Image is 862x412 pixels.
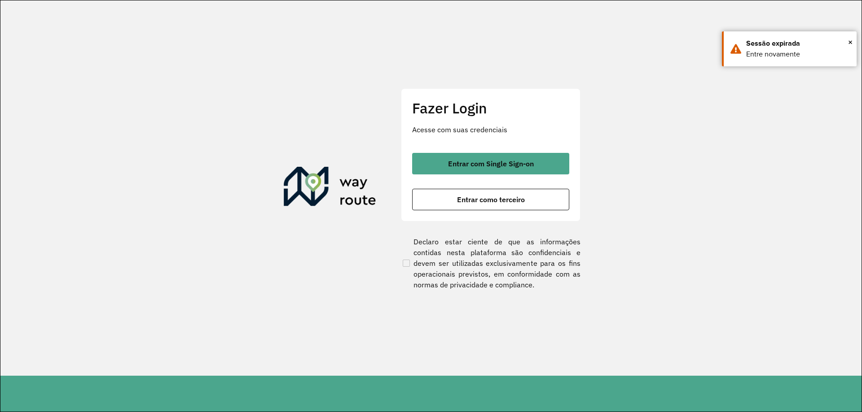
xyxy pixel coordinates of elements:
div: Entre novamente [746,49,850,60]
span: Entrar com Single Sign-on [448,160,534,167]
p: Acesse com suas credenciais [412,124,569,135]
button: Close [848,35,853,49]
label: Declaro estar ciente de que as informações contidas nesta plataforma são confidenciais e devem se... [401,236,581,290]
span: × [848,35,853,49]
button: button [412,189,569,210]
span: Entrar como terceiro [457,196,525,203]
button: button [412,153,569,174]
img: Roteirizador AmbevTech [284,167,376,210]
h2: Fazer Login [412,100,569,117]
div: Sessão expirada [746,38,850,49]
